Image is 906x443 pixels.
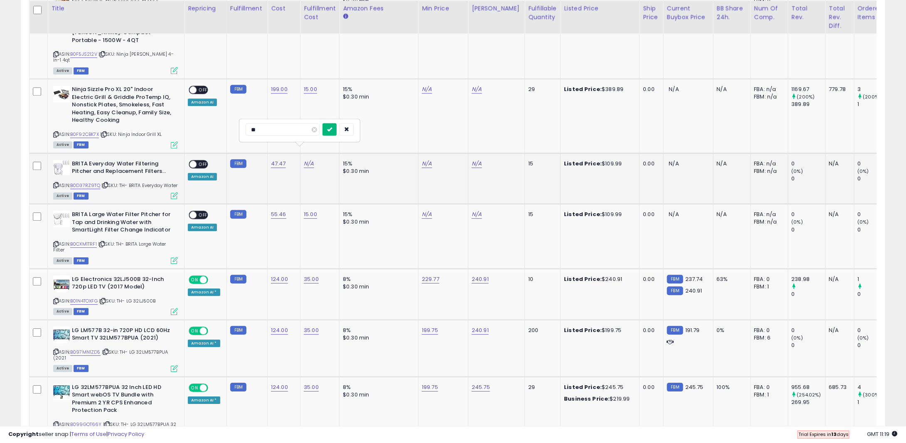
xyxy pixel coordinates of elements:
[792,290,825,298] div: 0
[717,327,744,334] div: 0%
[643,4,660,22] div: Ship Price
[858,211,891,218] div: 0
[792,168,803,175] small: (0%)
[72,276,173,293] b: LG Electronics 32LJ500B 32-Inch 720p LED TV (2017 Model)
[754,276,782,283] div: FBA: 0
[858,342,891,349] div: 0
[108,430,144,438] a: Privacy Policy
[858,399,891,406] div: 1
[643,86,657,93] div: 0.00
[74,192,89,199] span: FBM
[74,365,89,372] span: FBM
[304,275,319,283] a: 35.00
[472,4,521,13] div: [PERSON_NAME]
[70,131,99,138] a: B0F92CBK7X
[717,211,744,218] div: N/A
[829,4,851,30] div: Total Rev. Diff.
[8,431,144,438] div: seller snap | |
[564,160,633,167] div: $109.99
[564,327,633,334] div: $199.75
[754,93,782,101] div: FBM: n/a
[564,326,602,334] b: Listed Price:
[564,210,602,218] b: Listed Price:
[858,160,891,167] div: 0
[472,383,490,391] a: 245.75
[72,384,173,416] b: LG 32LM577BPUA 32 Inch LED HD Smart webOS TV Bundle with Premium 2 YR CPS Enhanced Protection Pack
[230,275,246,283] small: FBM
[472,160,482,168] a: N/A
[271,85,288,94] a: 199.00
[72,160,173,177] b: BRITA Everyday Water Filtering Pitcher and Replacement Filters…
[792,342,825,349] div: 0
[70,298,98,305] a: B01N4TOXFG
[667,326,683,335] small: FBM
[53,211,178,263] div: ASIN:
[792,211,825,218] div: 0
[717,4,747,22] div: BB Share 24h.
[564,275,602,283] b: Listed Price:
[858,175,891,182] div: 0
[792,276,825,283] div: 238.98
[858,276,891,283] div: 1
[754,167,782,175] div: FBM: n/a
[53,86,70,102] img: 41VWG9WM9oL._SL40_.jpg
[472,85,482,94] a: N/A
[863,94,881,100] small: (200%)
[8,430,39,438] strong: Copyright
[71,430,106,438] a: Terms of Use
[685,275,703,283] span: 237.74
[717,384,744,391] div: 100%
[190,276,200,283] span: ON
[754,283,782,290] div: FBM: 1
[101,182,177,189] span: | SKU: TH- BRITA Everyday Water
[829,276,848,283] div: N/A
[53,276,70,292] img: 518ac+06tqL._SL40_.jpg
[74,308,89,315] span: FBM
[72,327,173,344] b: LG LM577B 32-in 720P HD LCD 60Hz Smart TV 32LM577BPUA (2021)
[70,182,100,189] a: B0D37RZ9TQ
[792,219,803,225] small: (0%)
[422,275,439,283] a: 229.77
[754,218,782,226] div: FBM: n/a
[564,395,610,403] b: Business Price:
[230,4,264,13] div: Fulfillment
[53,349,168,361] span: | SKU: TH- LG 32LM577BPUA (2021
[100,131,162,138] span: | SKU: Ninja Indoor Grill XL
[304,85,317,94] a: 15.00
[528,160,554,167] div: 15
[197,212,210,219] span: OFF
[829,160,848,167] div: N/A
[717,86,744,93] div: N/A
[53,160,178,199] div: ASIN:
[792,399,825,406] div: 269.95
[74,141,89,148] span: FBM
[422,210,432,219] a: N/A
[271,326,288,335] a: 124.00
[343,13,348,20] small: Amazon Fees.
[422,85,432,94] a: N/A
[53,257,72,264] span: All listings currently available for purchase on Amazon
[422,326,438,335] a: 199.75
[70,51,97,58] a: B0F5JS212V
[685,287,702,295] span: 240.91
[230,85,246,94] small: FBM
[669,210,679,218] span: N/A
[53,67,72,74] span: All listings currently available for purchase on Amazon
[754,327,782,334] div: FBA: 0
[797,94,815,100] small: (200%)
[197,86,210,94] span: OFF
[667,275,683,283] small: FBM
[472,210,482,219] a: N/A
[754,160,782,167] div: FBA: n/a
[831,431,837,438] b: 13
[754,4,785,22] div: Num of Comp.
[528,276,554,283] div: 10
[564,384,633,391] div: $245.75
[717,276,744,283] div: 63%
[754,86,782,93] div: FBA: n/a
[528,211,554,218] div: 15
[343,167,412,175] div: $0.30 min
[422,383,438,391] a: 199.75
[792,101,825,108] div: 389.89
[343,211,412,218] div: 15%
